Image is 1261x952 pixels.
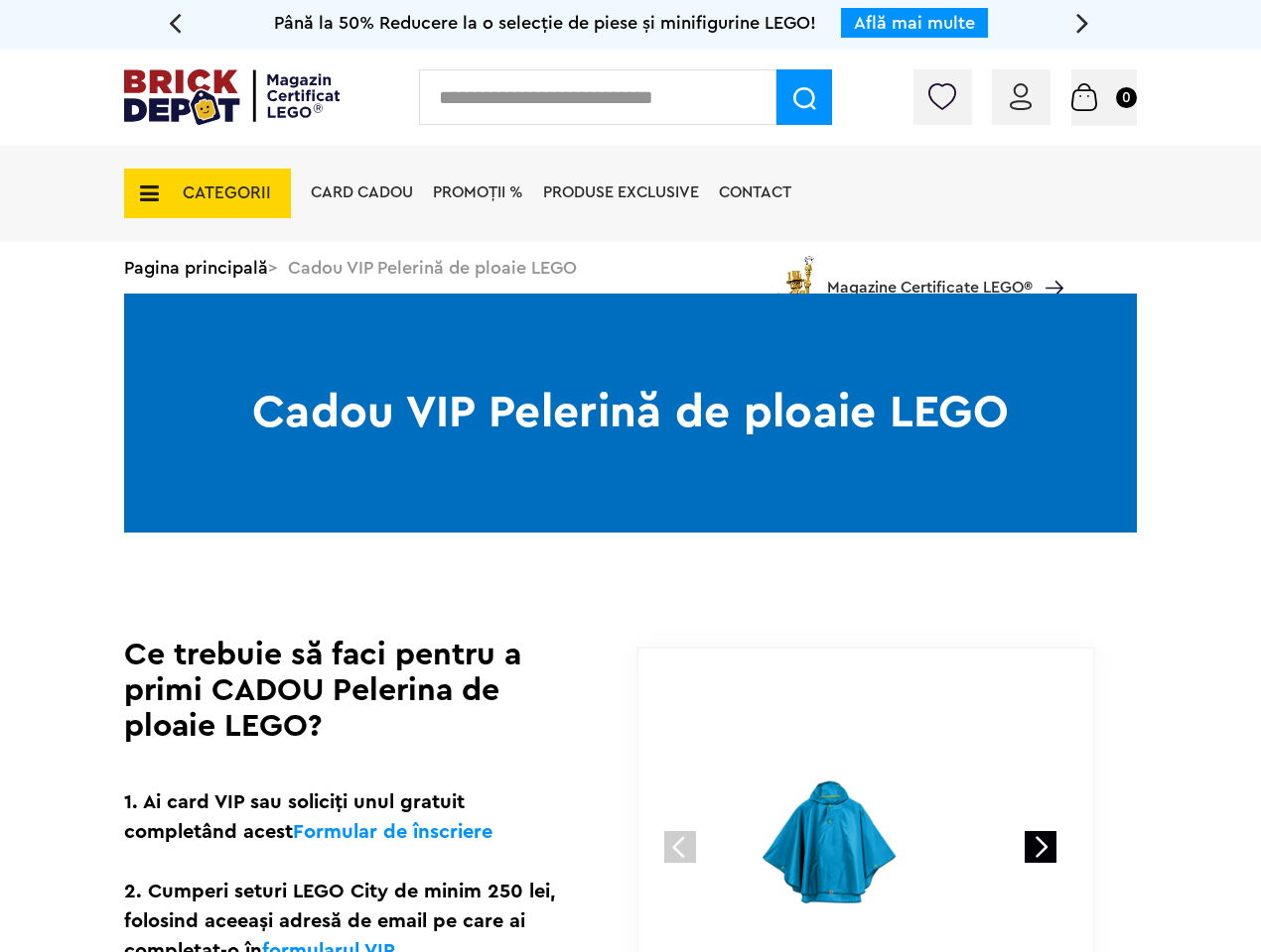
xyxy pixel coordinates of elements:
[1033,255,1063,271] a: Magazine Certificate LEGO®
[124,637,581,744] h1: Ce trebuie să faci pentru a primi CADOU Pelerina de ploaie LEGO?
[1116,87,1137,108] small: 0
[433,184,523,200] a: PROMOȚII %
[854,14,975,32] a: Află mai multe
[183,184,271,201] span: CATEGORII
[274,14,816,32] span: Până la 50% Reducere la o selecție de piese și minifigurine LEGO!
[827,252,1033,297] span: Magazine Certificate LEGO®
[293,822,492,842] a: Formular de înscriere
[311,184,413,200] a: Card Cadou
[543,184,699,200] a: Produse exclusive
[719,184,791,200] a: Contact
[124,294,1137,533] h1: Cadou VIP Pelerină de ploaie LEGO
